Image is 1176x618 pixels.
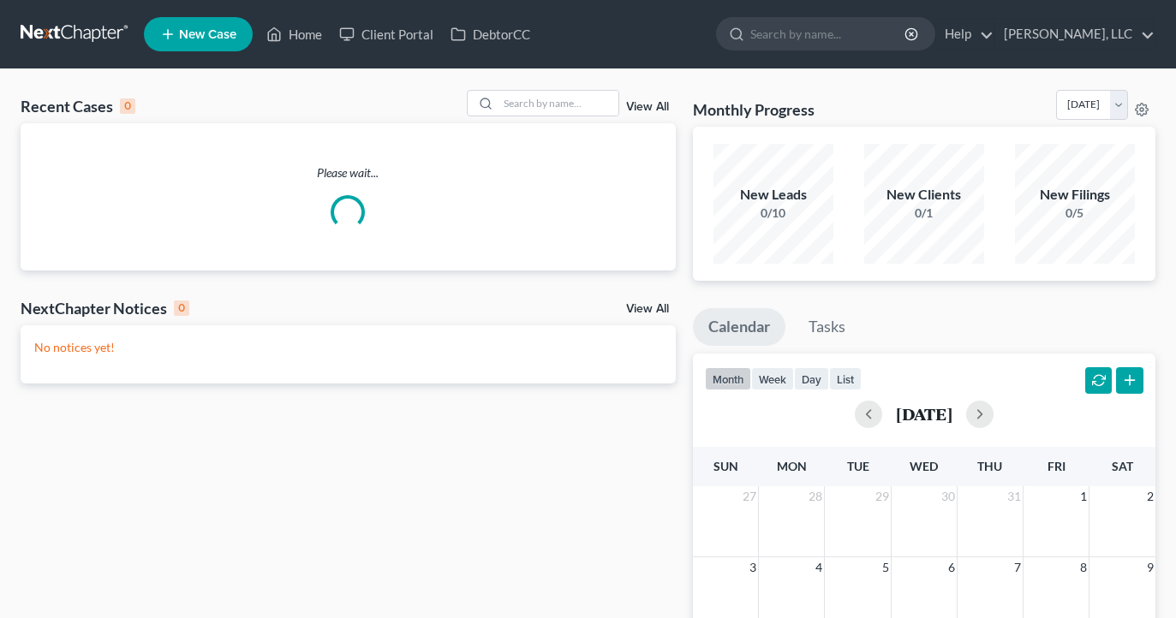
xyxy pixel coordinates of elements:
div: 0 [120,98,135,114]
a: [PERSON_NAME], LLC [995,19,1155,50]
button: month [705,367,751,390]
span: 6 [946,557,957,578]
span: 9 [1145,557,1155,578]
span: 30 [940,486,957,507]
a: Help [936,19,994,50]
span: 1 [1078,486,1089,507]
span: 5 [881,557,891,578]
span: Tue [847,459,869,473]
a: Home [258,19,331,50]
span: New Case [179,28,236,41]
span: 3 [748,557,758,578]
a: View All [626,101,669,113]
span: 28 [807,486,824,507]
button: week [751,367,794,390]
div: NextChapter Notices [21,298,189,318]
a: Client Portal [331,19,442,50]
span: 27 [741,486,758,507]
span: 4 [814,557,824,578]
div: 0/1 [864,205,984,222]
input: Search by name... [750,18,907,50]
div: New Filings [1015,185,1135,205]
span: 29 [874,486,891,507]
span: 7 [1012,557,1023,578]
span: 31 [1006,486,1023,507]
div: New Leads [713,185,833,205]
a: Calendar [693,308,785,346]
span: 2 [1145,486,1155,507]
span: Thu [977,459,1002,473]
span: Sat [1112,459,1133,473]
span: Fri [1048,459,1066,473]
a: Tasks [793,308,861,346]
p: Please wait... [21,164,676,181]
div: Recent Cases [21,96,135,116]
a: DebtorCC [442,19,539,50]
button: list [829,367,862,390]
p: No notices yet! [34,339,662,356]
div: 0/10 [713,205,833,222]
div: 0/5 [1015,205,1135,222]
span: Sun [713,459,738,473]
h3: Monthly Progress [693,99,815,120]
div: New Clients [864,185,984,205]
a: View All [626,303,669,315]
h2: [DATE] [896,405,952,423]
button: day [794,367,829,390]
span: 8 [1078,557,1089,578]
span: Mon [777,459,807,473]
div: 0 [174,300,189,316]
input: Search by name... [498,91,618,116]
span: Wed [910,459,938,473]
